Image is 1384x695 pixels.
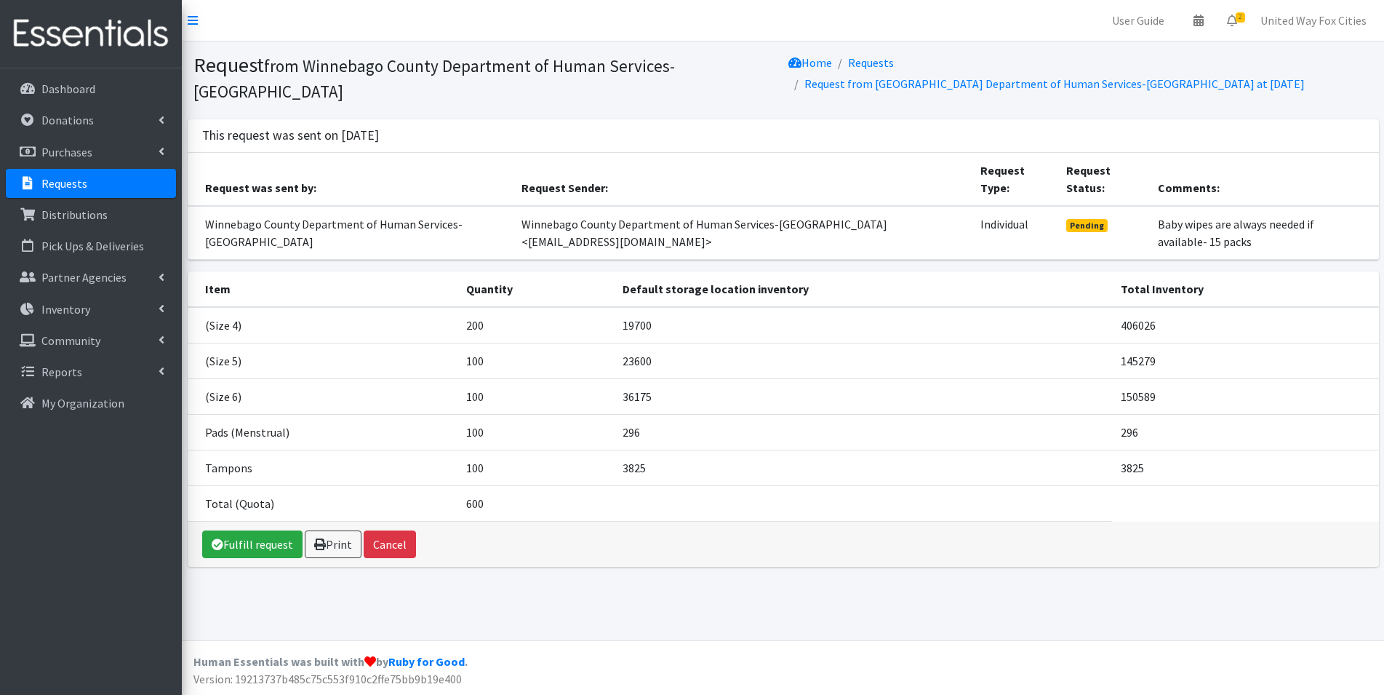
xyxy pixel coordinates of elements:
a: Print [305,531,361,558]
td: 23600 [614,343,1112,379]
p: Partner Agencies [41,270,127,285]
a: Fulfill request [202,531,303,558]
td: 3825 [614,450,1112,486]
th: Request was sent by: [188,153,513,206]
p: Requests [41,176,87,191]
td: 19700 [614,307,1112,343]
a: User Guide [1100,6,1176,35]
th: Comments: [1149,153,1378,206]
p: Inventory [41,302,90,317]
td: 296 [614,415,1112,450]
td: (Size 5) [188,343,458,379]
td: 200 [457,307,614,343]
p: Purchases [41,145,92,159]
p: Reports [41,365,82,379]
td: 145279 [1112,343,1379,379]
p: My Organization [41,396,124,410]
th: Item [188,271,458,307]
a: Requests [6,169,176,198]
h3: This request was sent on [DATE] [202,128,379,143]
span: 2 [1236,12,1245,23]
span: Pending [1066,219,1108,232]
td: Individual [972,206,1057,260]
td: (Size 6) [188,379,458,415]
button: Cancel [364,531,416,558]
td: Pads (Menstrual) [188,415,458,450]
img: HumanEssentials [6,9,176,58]
a: Dashboard [6,74,176,103]
th: Request Status: [1057,153,1149,206]
td: 100 [457,415,614,450]
td: 150589 [1112,379,1379,415]
a: Distributions [6,200,176,229]
td: 296 [1112,415,1379,450]
td: Baby wipes are always needed if available- 15 packs [1149,206,1378,260]
td: 100 [457,343,614,379]
p: Donations [41,113,94,127]
a: 2 [1215,6,1249,35]
th: Request Sender: [513,153,972,206]
a: Ruby for Good [388,654,465,669]
td: Winnebago County Department of Human Services-[GEOGRAPHIC_DATA] <[EMAIL_ADDRESS][DOMAIN_NAME]> [513,206,972,260]
a: My Organization [6,389,176,418]
a: Pick Ups & Deliveries [6,231,176,261]
span: Version: 19213737b485c75c553f910c2ffe75bb9b19e400 [193,672,462,686]
td: 3825 [1112,450,1379,486]
a: United Way Fox Cities [1249,6,1378,35]
p: Community [41,333,100,348]
a: Requests [848,55,894,70]
p: Pick Ups & Deliveries [41,239,144,253]
small: from Winnebago County Department of Human Services-[GEOGRAPHIC_DATA] [193,55,675,102]
td: 600 [457,486,614,522]
a: Purchases [6,138,176,167]
a: Community [6,326,176,355]
a: Donations [6,106,176,135]
th: Request Type: [972,153,1057,206]
td: Total (Quota) [188,486,458,522]
td: 100 [457,379,614,415]
td: Winnebago County Department of Human Services-[GEOGRAPHIC_DATA] [188,206,513,260]
th: Total Inventory [1112,271,1379,307]
td: 36175 [614,379,1112,415]
td: 100 [457,450,614,486]
a: Home [788,55,832,70]
p: Distributions [41,207,108,222]
p: Dashboard [41,82,95,96]
th: Default storage location inventory [614,271,1112,307]
h1: Request [193,52,778,103]
td: 406026 [1112,307,1379,343]
strong: Human Essentials was built with by . [193,654,468,669]
a: Request from [GEOGRAPHIC_DATA] Department of Human Services-[GEOGRAPHIC_DATA] at [DATE] [804,76,1305,91]
th: Quantity [457,271,614,307]
a: Inventory [6,295,176,324]
td: Tampons [188,450,458,486]
td: (Size 4) [188,307,458,343]
a: Reports [6,357,176,386]
a: Partner Agencies [6,263,176,292]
